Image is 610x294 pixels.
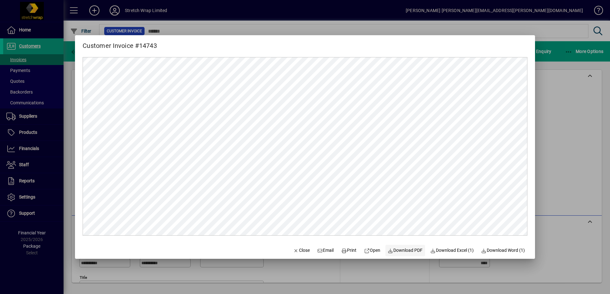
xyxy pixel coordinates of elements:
button: Email [315,245,336,256]
span: Download Word (1) [481,247,525,254]
h2: Customer Invoice #14743 [75,35,165,51]
span: Close [293,247,310,254]
button: Download Excel (1) [428,245,476,256]
span: Download Excel (1) [430,247,474,254]
a: Download PDF [385,245,425,256]
button: Print [339,245,359,256]
button: Close [291,245,312,256]
span: Email [317,247,334,254]
button: Download Word (1) [479,245,528,256]
span: Print [341,247,356,254]
span: Download PDF [388,247,423,254]
span: Open [364,247,380,254]
a: Open [362,245,383,256]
